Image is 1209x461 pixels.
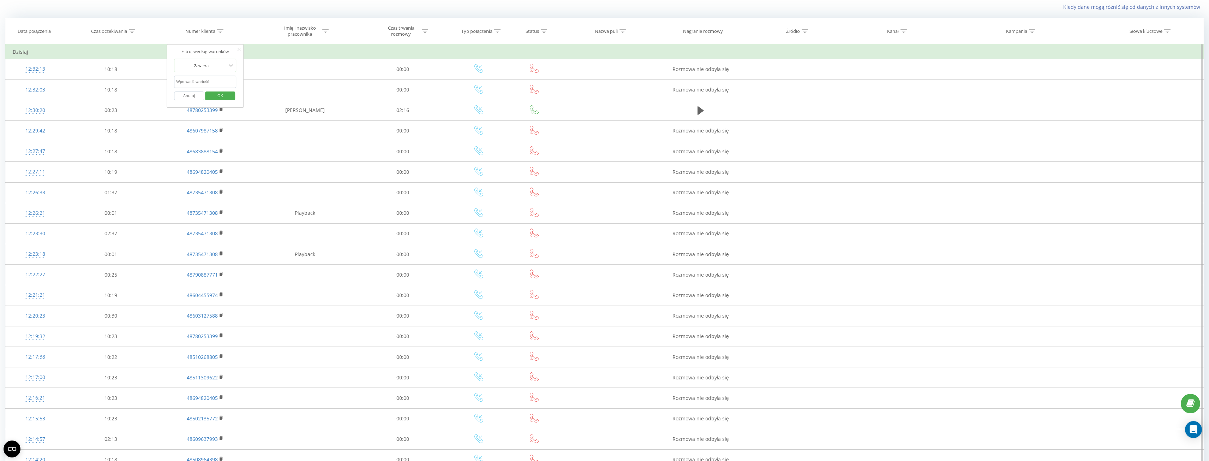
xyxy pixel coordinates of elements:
[13,227,58,241] div: 12:23:30
[357,244,449,265] td: 00:00
[13,104,58,117] div: 12:30:20
[174,76,236,88] input: Wprowadź wartość
[187,292,218,299] a: 48604455974
[357,162,449,182] td: 00:00
[65,162,157,182] td: 10:19
[18,28,51,34] div: Data połączenia
[672,436,729,442] span: Rozmowa nie odbyła się
[357,100,449,120] td: 02:16
[65,326,157,347] td: 10:23
[13,83,58,97] div: 12:32:03
[13,371,58,384] div: 12:17:00
[13,186,58,200] div: 12:26:33
[187,374,218,381] a: 48511309622
[672,374,729,381] span: Rozmowa nie odbyła się
[187,127,218,134] a: 48607987158
[357,79,449,100] td: 00:00
[13,247,58,261] div: 12:23:18
[187,189,218,196] a: 48735471308
[210,90,230,101] span: OK
[4,441,20,457] button: Open CMP widget
[187,169,218,175] a: 48694820405
[382,25,420,37] div: Czas trwania rozmowy
[185,28,215,34] div: Numer klienta
[672,66,729,72] span: Rozmowa nie odbyła się
[65,285,157,306] td: 10:19
[91,28,127,34] div: Czas oczekiwania
[672,415,729,422] span: Rozmowa nie odbyła się
[65,367,157,388] td: 10:23
[65,388,157,408] td: 10:23
[65,265,157,285] td: 00:25
[1063,4,1204,10] a: Kiedy dane mogą różnić się od danych z innych systemów
[65,408,157,429] td: 10:23
[65,59,157,79] td: 10:18
[187,209,218,216] a: 48735471308
[672,189,729,196] span: Rozmowa nie odbyła się
[13,288,58,302] div: 12:21:21
[672,395,729,401] span: Rozmowa nie odbyła się
[1006,28,1027,34] div: Kampania
[672,354,729,360] span: Rozmowa nie odbyła się
[13,391,58,405] div: 12:16:21
[357,306,449,326] td: 00:00
[13,62,58,76] div: 12:32:13
[205,91,235,100] button: OK
[672,271,729,278] span: Rozmowa nie odbyła się
[357,367,449,388] td: 00:00
[187,395,218,401] a: 48694820405
[672,312,729,319] span: Rozmowa nie odbyła się
[253,203,357,223] td: Playback
[13,330,58,343] div: 12:19:32
[13,432,58,446] div: 12:14:57
[672,251,729,258] span: Rozmowa nie odbyła się
[65,244,157,265] td: 00:01
[65,182,157,203] td: 01:37
[13,206,58,220] div: 12:26:21
[1185,421,1202,438] div: Open Intercom Messenger
[187,415,218,422] a: 48502135772
[65,347,157,367] td: 10:22
[526,28,539,34] div: Status
[187,333,218,339] a: 48780253399
[174,91,204,100] button: Anuluj
[357,203,449,223] td: 00:00
[357,326,449,347] td: 00:00
[461,28,492,34] div: Typ połączenia
[13,268,58,282] div: 12:22:27
[65,79,157,100] td: 10:18
[253,100,357,120] td: [PERSON_NAME]
[174,48,236,55] div: Filtruj według warunków
[357,265,449,285] td: 00:00
[187,312,218,319] a: 48603127588
[672,148,729,155] span: Rozmowa nie odbyła się
[672,209,729,216] span: Rozmowa nie odbyła się
[13,412,58,426] div: 12:15:53
[187,230,218,237] a: 48735471308
[65,120,157,141] td: 10:18
[187,436,218,442] a: 48609637993
[357,285,449,306] td: 00:00
[13,309,58,323] div: 12:20:23
[357,223,449,244] td: 00:00
[357,408,449,429] td: 00:00
[65,203,157,223] td: 00:01
[357,141,449,162] td: 00:00
[65,429,157,449] td: 02:13
[672,333,729,339] span: Rozmowa nie odbyła się
[595,28,618,34] div: Nazwa puli
[357,120,449,141] td: 00:00
[357,388,449,408] td: 00:00
[887,28,899,34] div: Kanał
[357,429,449,449] td: 00:00
[187,251,218,258] a: 48735471308
[672,169,729,175] span: Rozmowa nie odbyła się
[65,306,157,326] td: 00:30
[13,144,58,158] div: 12:27:47
[683,28,723,34] div: Nagranie rozmowy
[1130,28,1162,34] div: Słowa kluczowe
[786,28,800,34] div: Źródło
[672,292,729,299] span: Rozmowa nie odbyła się
[672,86,729,93] span: Rozmowa nie odbyła się
[65,100,157,120] td: 00:23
